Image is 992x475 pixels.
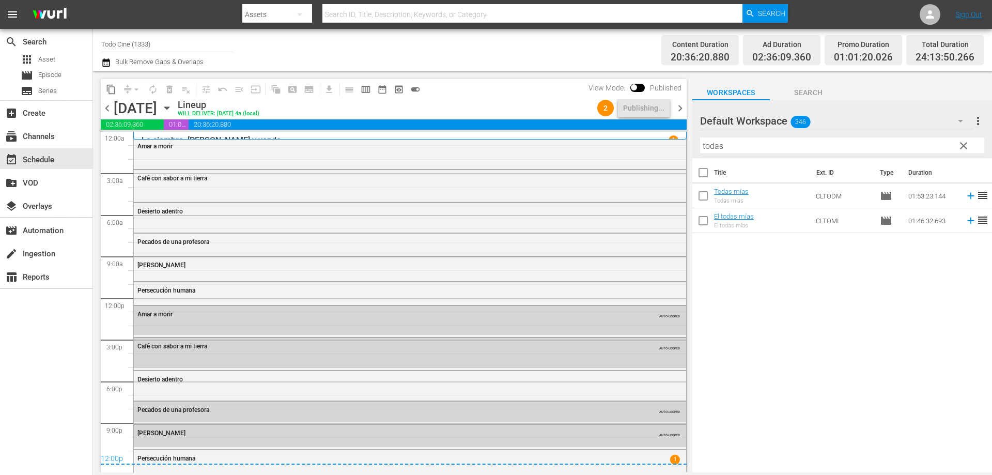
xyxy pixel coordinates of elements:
[672,136,675,144] p: 1
[301,81,317,98] span: Create Series Block
[645,84,687,92] span: Published
[810,158,873,187] th: Ext. ID
[21,85,33,97] span: subtitles
[714,222,754,229] div: El todas mías
[178,99,259,111] div: Lineup
[692,86,770,99] span: Workspaces
[38,54,55,65] span: Asset
[137,376,183,383] span: Desierto adentro
[5,154,18,166] span: event_available
[659,310,680,318] span: AUTO-LOOPED
[758,4,785,23] span: Search
[164,119,189,130] span: 01:01:20.026
[38,86,57,96] span: Series
[137,406,209,413] span: Pecados de una profesora
[21,53,33,66] span: apps
[791,111,810,133] span: 346
[5,130,18,143] span: subscriptions
[957,140,970,152] span: clear
[955,137,971,154] button: clear
[189,119,687,130] span: 20:36:20.880
[977,189,989,202] span: reorder
[5,177,18,189] span: create_new_folder
[671,52,730,64] span: 20:36:20.880
[965,215,977,226] svg: Add to Schedule
[972,115,984,127] span: more_vert
[714,188,749,195] a: Todas mías
[231,81,247,98] span: Fill episodes with ad slates
[902,158,964,187] th: Duration
[101,119,164,130] span: 02:36:09.360
[377,84,388,95] span: date_range_outlined
[659,428,680,437] span: AUTO-LOOPED
[714,212,754,220] a: El todas mías
[674,102,687,115] span: chevron_right
[874,158,902,187] th: Type
[137,208,183,215] span: Desierto adentro
[284,81,301,98] span: Create Search Block
[137,287,195,294] span: Persecución humana
[137,343,207,350] span: Café con sabor a mi tierra
[114,58,204,66] span: Bulk Remove Gaps & Overlaps
[114,100,157,117] div: [DATE]
[916,52,974,64] span: 24:13:50.266
[583,84,630,92] span: View Mode:
[630,84,638,91] span: Toggle to switch from Published to Draft view.
[904,208,961,233] td: 01:46:32.693
[812,208,876,233] td: CLTOMI
[410,84,421,95] span: toggle_on
[178,81,194,98] span: Clear Lineup
[812,183,876,208] td: CLTODM
[21,69,33,82] span: movie
[137,175,207,182] span: Café con sabor a mi tierra
[5,200,18,212] span: layers
[142,135,281,145] p: La siembro, [PERSON_NAME] y vendo
[752,37,811,52] div: Ad Duration
[247,81,264,98] span: Update Metadata from Key Asset
[38,70,61,80] span: Episode
[916,37,974,52] div: Total Duration
[137,143,173,150] span: Amar a morir
[659,342,680,350] span: AUTO-LOOPED
[264,79,284,99] span: Refresh All Search Blocks
[137,430,185,437] span: [PERSON_NAME]
[145,81,161,98] span: Loop Content
[618,99,670,117] button: Publishing...
[742,4,788,23] button: Search
[770,86,847,99] span: Search
[5,271,18,283] span: table_chart
[834,52,893,64] span: 01:01:20.026
[700,106,973,135] div: Default Workspace
[834,37,893,52] div: Promo Duration
[5,36,18,48] span: search
[977,214,989,226] span: reorder
[965,190,977,202] svg: Add to Schedule
[101,102,114,115] span: chevron_left
[194,79,214,99] span: Customize Events
[25,3,74,27] img: ans4CAIJ8jUAAAAAAAAAAAAAAAAAAAAAAAAgQb4GAAAAAAAAAAAAAAAAAAAAAAAAJMjXAAAAAAAAAAAAAAAAAAAAAAAAgAT5G...
[361,84,371,95] span: calendar_view_week_outlined
[752,52,811,64] span: 02:36:09.360
[880,190,892,202] span: Episode
[106,84,116,95] span: content_copy
[137,238,209,246] span: Pecados de una profesora
[5,248,18,260] span: Ingestion
[137,311,173,318] span: Amar a morir
[955,10,982,19] a: Sign Out
[904,183,961,208] td: 01:53:23.144
[623,99,664,117] div: Publishing...
[671,37,730,52] div: Content Duration
[407,81,424,98] span: 24 hours Lineup View is ON
[101,454,687,465] div: 12:00p
[659,405,680,413] span: AUTO-LOOPED
[880,214,892,227] span: Episode
[714,158,811,187] th: Title
[714,197,749,204] div: Todas mías
[5,224,18,237] span: movie_filter
[597,104,614,112] span: 2
[137,262,185,269] span: [PERSON_NAME]
[178,111,259,117] div: WILL DELIVER: [DATE] 4a (local)
[6,8,19,21] span: menu
[394,84,404,95] span: preview_outlined
[5,107,18,119] span: add_box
